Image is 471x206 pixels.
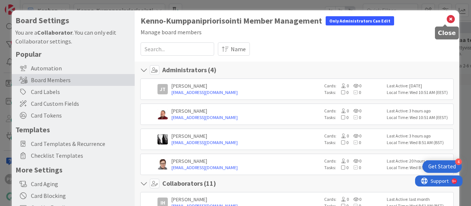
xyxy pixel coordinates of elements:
[162,179,216,188] h4: Collaborators
[324,108,383,114] div: Cards:
[349,196,361,202] span: 0
[438,29,456,36] h5: Close
[162,66,216,74] h4: Administrators
[336,165,348,170] span: 0
[204,179,216,188] span: ( 11 )
[31,151,131,160] span: Checklist Templates
[387,89,451,96] div: Local Time: Wed 10:51 AM (EEST)
[324,164,383,171] div: Tasks:
[171,164,321,171] a: [EMAIL_ADDRESS][DOMAIN_NAME]
[348,165,361,170] span: 0
[218,42,250,56] button: Name
[387,114,451,121] div: Local Time: Wed 10:51 AM (EEST)
[157,134,168,144] img: KV
[387,164,451,171] div: Local Time: Wed 8:51 AM (BST)
[348,90,361,95] span: 0
[387,108,451,114] div: Last Active: 3 hours ago
[157,109,168,119] img: JS
[171,108,321,114] div: [PERSON_NAME]
[157,84,168,94] div: JT
[422,160,462,173] div: Open Get Started checklist, remaining modules: 4
[387,196,451,203] div: Last Active: last month
[31,99,131,108] span: Card Custom Fields
[12,86,135,98] div: Card Labels
[31,111,131,120] span: Card Tokens
[171,158,321,164] div: [PERSON_NAME]
[336,133,349,139] span: 0
[15,28,131,46] div: You are a . You can only edit Collaborator settings.
[324,139,383,146] div: Tasks:
[15,1,33,10] span: Support
[324,114,383,121] div: Tasks:
[387,139,451,146] div: Local Time: Wed 8:51 AM (BST)
[171,139,321,146] a: [EMAIL_ADDRESS][DOMAIN_NAME]
[336,83,349,88] span: 0
[348,115,361,120] span: 0
[37,29,72,36] b: Collaborator
[324,196,383,203] div: Cards:
[349,108,361,114] span: 0
[141,42,214,56] input: Search...
[455,158,462,165] div: 4
[336,108,349,114] span: 0
[349,133,361,139] span: 0
[141,28,453,36] div: Manage board members
[15,125,131,134] h5: Templates
[336,140,348,145] span: 0
[336,158,349,164] span: 0
[12,74,135,86] div: Board Members
[12,62,135,74] div: Automation
[324,158,383,164] div: Cards:
[387,133,451,139] div: Last Active: 3 hours ago
[208,66,216,74] span: ( 4 )
[12,178,135,190] div: Card Aging
[348,140,361,145] span: 0
[349,158,361,164] span: 0
[171,83,321,89] div: [PERSON_NAME]
[171,89,321,96] a: [EMAIL_ADDRESS][DOMAIN_NAME]
[171,114,321,121] a: [EMAIL_ADDRESS][DOMAIN_NAME]
[15,49,131,59] h5: Popular
[231,45,246,53] span: Name
[324,133,383,139] div: Cards:
[12,190,135,202] div: Card Blocking
[31,139,131,148] span: Card Templates & Recurrence
[326,16,394,25] div: Only Administrators Can Edit
[324,83,383,89] div: Cards:
[15,165,131,174] h5: More Settings
[336,90,348,95] span: 0
[141,16,453,25] h1: Kenno-Kumppanipriorisointi Member Management
[387,83,451,89] div: Last Active: [DATE]
[157,159,168,170] img: SM
[428,163,456,170] div: Get Started
[171,196,321,203] div: [PERSON_NAME]
[349,83,361,88] span: 0
[324,89,383,96] div: Tasks:
[336,196,349,202] span: 0
[336,115,348,120] span: 0
[15,16,131,25] h4: Board Settings
[37,3,41,9] div: 9+
[387,158,451,164] div: Last Active: 20 hours ago
[171,133,321,139] div: [PERSON_NAME]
